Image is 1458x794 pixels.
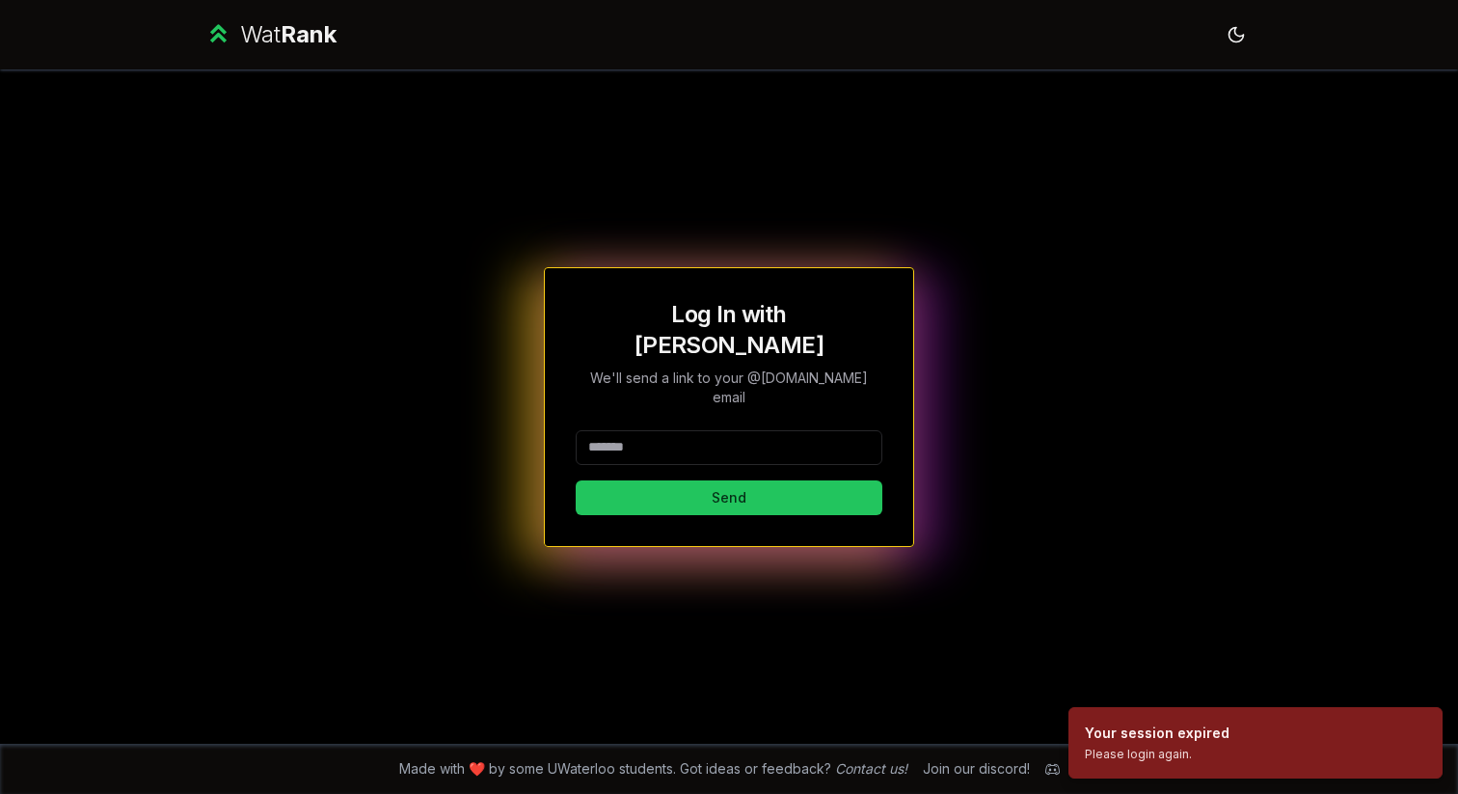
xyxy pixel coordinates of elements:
div: Wat [240,19,337,50]
button: Send [576,480,882,515]
span: Made with ❤️ by some UWaterloo students. Got ideas or feedback? [399,759,907,779]
a: Contact us! [835,760,907,777]
p: We'll send a link to your @[DOMAIN_NAME] email [576,369,882,407]
div: Please login again. [1085,747,1229,762]
div: Your session expired [1085,724,1229,743]
a: WatRank [204,19,337,50]
div: Join our discord! [923,759,1030,779]
h1: Log In with [PERSON_NAME] [576,299,882,361]
span: Rank [281,20,337,48]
